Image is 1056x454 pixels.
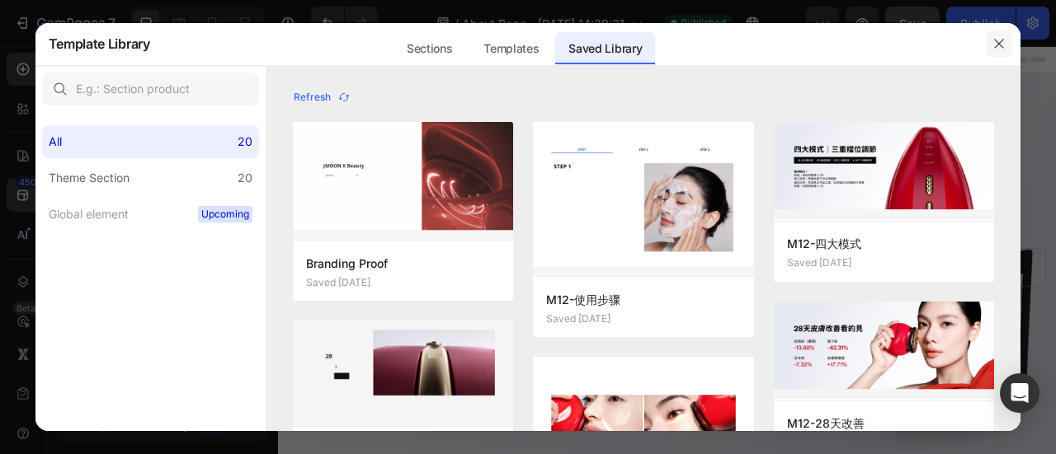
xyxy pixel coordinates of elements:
p: Saved [DATE] [306,277,370,288]
p: M12-四大模式 [787,234,982,254]
img: -a-gempagesversionv7shop-id540997434973619435theme-section-id581438562809938440.jpg [293,122,514,241]
div: Refresh [294,90,351,105]
p: Saved [DATE] [787,257,851,269]
p: Saved [DATE] [546,313,610,325]
div: Drop element here [461,274,549,288]
img: -a-gempagesversionv7shop-id540997434973619435theme-section-id581438528819298899.jpg [533,122,754,277]
p: Branding Proof [306,254,501,274]
h2: Template Library [49,22,150,65]
div: All [49,132,62,152]
div: Sections [394,32,465,65]
button: Refresh [293,86,351,109]
div: Global element [49,204,129,224]
input: E.g.: Section product [42,73,259,105]
div: Open Intercom Messenger [1000,373,1039,413]
div: 20 [238,168,252,188]
p: M12-28天改善 [787,414,982,433]
img: -a-gempagesversionv7shop-id540997434973619435theme-section-id581437839812592558.jpg [774,122,995,220]
span: Upcoming [198,206,252,222]
img: -a-gempagesversionv7shop-id540997434973619435theme-section-id581437483682628526.jpg [774,302,995,399]
p: M12-使用步骤 [546,290,741,310]
div: 20 [238,132,252,152]
div: Templates [470,32,552,65]
img: -a-gempagesversionv7shop-id540997434973619435theme-section-id581437564867576328.jpg [293,321,514,426]
div: Theme Section [49,168,130,188]
div: Saved Library [555,32,655,65]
